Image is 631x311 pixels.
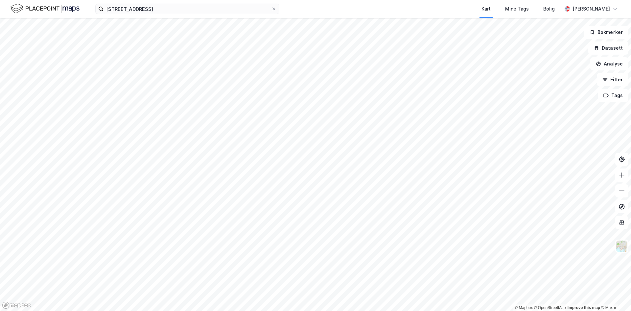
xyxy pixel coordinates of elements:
[598,279,631,311] iframe: Chat Widget
[2,301,31,309] a: Mapbox homepage
[598,89,628,102] button: Tags
[616,240,628,252] img: Z
[515,305,533,310] a: Mapbox
[588,41,628,55] button: Datasett
[584,26,628,39] button: Bokmerker
[11,3,80,14] img: logo.f888ab2527a4732fd821a326f86c7f29.svg
[568,305,600,310] a: Improve this map
[590,57,628,70] button: Analyse
[104,4,271,14] input: Søk på adresse, matrikkel, gårdeiere, leietakere eller personer
[573,5,610,13] div: [PERSON_NAME]
[597,73,628,86] button: Filter
[481,5,491,13] div: Kart
[534,305,566,310] a: OpenStreetMap
[505,5,529,13] div: Mine Tags
[543,5,555,13] div: Bolig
